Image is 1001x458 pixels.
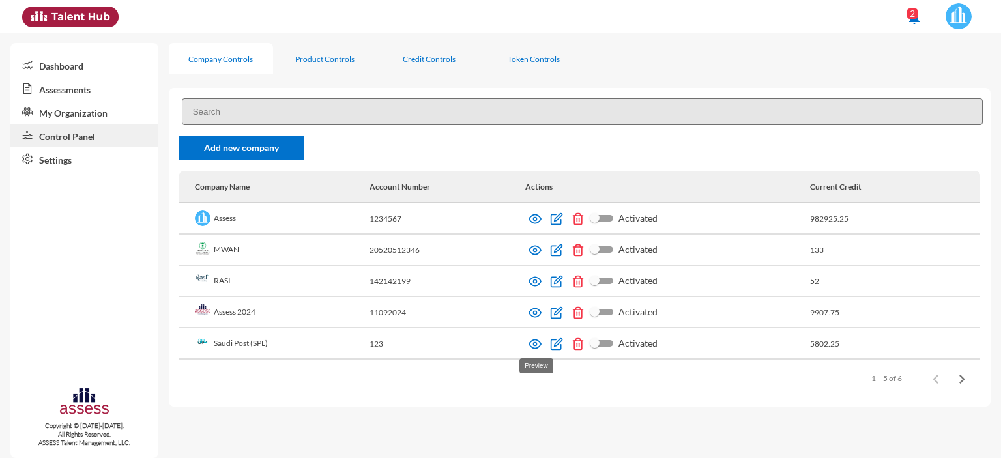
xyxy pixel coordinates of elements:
[370,266,525,297] td: 142142199
[10,77,158,100] a: Assessments
[907,8,918,19] div: 2
[179,235,370,266] td: MWAN
[10,53,158,77] a: Dashboard
[59,386,110,418] img: assesscompany-logo.png
[810,266,980,297] td: 52
[179,297,370,328] td: Assess 2024
[182,98,983,125] input: Search
[810,203,980,235] td: 982925.25
[618,273,658,289] span: Activated
[195,182,370,192] div: Company Name
[179,266,370,297] td: RASI
[10,147,158,171] a: Settings
[370,235,525,266] td: 20520512346
[949,365,975,391] button: Next page
[907,10,922,25] mat-icon: notifications
[618,304,658,320] span: Activated
[810,182,862,192] div: Current Credit
[525,182,810,192] div: Actions
[871,373,902,383] div: 1 – 5 of 6
[370,203,525,235] td: 1234567
[618,336,658,351] span: Activated
[508,54,560,64] div: Token Controls
[179,136,304,160] a: Add new company
[370,182,525,192] div: Account Number
[10,124,158,147] a: Control Panel
[10,100,158,124] a: My Organization
[810,328,980,360] td: 5802.25
[525,182,553,192] div: Actions
[370,297,525,328] td: 11092024
[810,297,980,328] td: 9907.75
[810,182,965,192] div: Current Credit
[370,182,430,192] div: Account Number
[370,328,525,360] td: 123
[923,365,949,391] button: Previous page
[188,54,253,64] div: Company Controls
[810,235,980,266] td: 133
[618,210,658,226] span: Activated
[403,54,456,64] div: Credit Controls
[179,328,370,360] td: Saudi Post (SPL)
[10,422,158,447] p: Copyright © [DATE]-[DATE]. All Rights Reserved. ASSESS Talent Management, LLC.
[179,203,370,235] td: Assess
[195,182,250,192] div: Company Name
[295,54,355,64] div: Product Controls
[618,242,658,257] span: Activated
